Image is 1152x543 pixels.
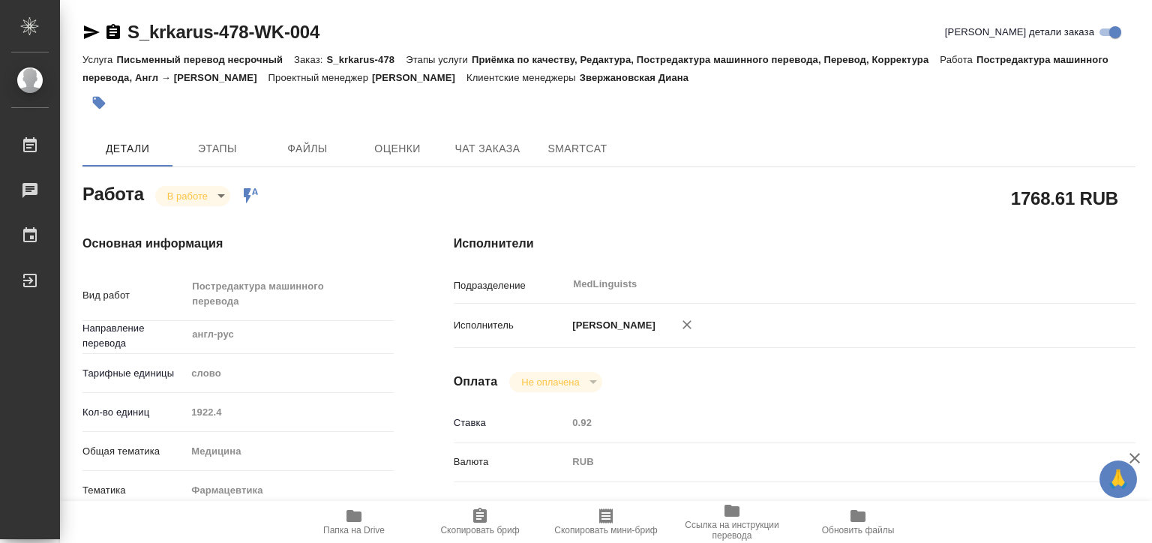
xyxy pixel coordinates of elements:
[82,23,100,41] button: Скопировать ссылку для ЯМессенджера
[670,308,703,341] button: Удалить исполнителя
[466,72,580,83] p: Клиентские менеджеры
[822,525,895,535] span: Обновить файлы
[451,139,523,158] span: Чат заказа
[567,412,1078,433] input: Пустое поле
[116,54,294,65] p: Письменный перевод несрочный
[82,405,186,420] p: Кол-во единиц
[82,366,186,381] p: Тарифные единицы
[155,186,230,206] div: В работе
[541,139,613,158] span: SmartCat
[372,72,466,83] p: [PERSON_NAME]
[945,25,1094,40] span: [PERSON_NAME] детали заказа
[326,54,406,65] p: S_krkarus-478
[163,190,212,202] button: В работе
[268,72,372,83] p: Проектный менеджер
[82,483,186,498] p: Тематика
[323,525,385,535] span: Папка на Drive
[291,501,417,543] button: Папка на Drive
[678,520,786,541] span: Ссылка на инструкции перевода
[186,478,393,503] div: Фармацевтика
[454,235,1135,253] h4: Исполнители
[454,454,568,469] p: Валюта
[82,54,116,65] p: Услуга
[82,321,186,351] p: Направление перевода
[1011,185,1118,211] h2: 1768.61 RUB
[406,54,472,65] p: Этапы услуги
[472,54,940,65] p: Приёмка по качеству, Редактура, Постредактура машинного перевода, Перевод, Корректура
[454,415,568,430] p: Ставка
[417,501,543,543] button: Скопировать бриф
[580,72,700,83] p: Звержановская Диана
[543,501,669,543] button: Скопировать мини-бриф
[1105,463,1131,495] span: 🙏
[940,54,976,65] p: Работа
[669,501,795,543] button: Ссылка на инструкции перевода
[567,318,655,333] p: [PERSON_NAME]
[186,439,393,464] div: Медицина
[454,373,498,391] h4: Оплата
[186,361,393,386] div: слово
[82,444,186,459] p: Общая тематика
[82,179,144,206] h2: Работа
[454,278,568,293] p: Подразделение
[440,525,519,535] span: Скопировать бриф
[294,54,326,65] p: Заказ:
[104,23,122,41] button: Скопировать ссылку
[127,22,319,42] a: S_krkarus-478-WK-004
[454,318,568,333] p: Исполнитель
[795,501,921,543] button: Обновить файлы
[82,288,186,303] p: Вид работ
[181,139,253,158] span: Этапы
[509,372,601,392] div: В работе
[91,139,163,158] span: Детали
[517,376,583,388] button: Не оплачена
[554,525,657,535] span: Скопировать мини-бриф
[567,449,1078,475] div: RUB
[82,86,115,119] button: Добавить тэг
[1099,460,1137,498] button: 🙏
[271,139,343,158] span: Файлы
[82,235,394,253] h4: Основная информация
[186,401,393,423] input: Пустое поле
[361,139,433,158] span: Оценки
